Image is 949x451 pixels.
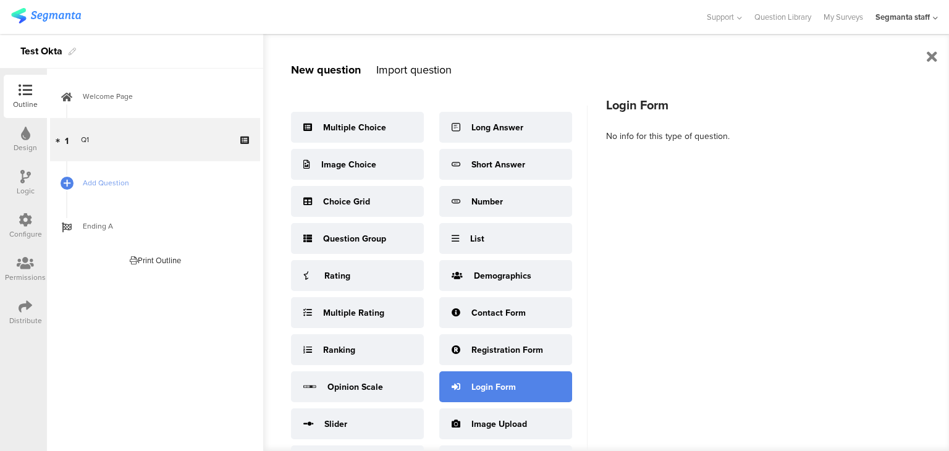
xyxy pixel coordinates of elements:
div: Question Group [323,232,386,245]
div: Contact Form [471,306,526,319]
div: Permissions [5,272,46,283]
div: Long Answer [471,121,523,134]
div: Import question [376,62,452,78]
div: Image Upload [471,418,527,431]
div: Ranking [323,344,355,356]
div: Multiple Choice [323,121,386,134]
div: Number [471,195,503,208]
a: Welcome Page [50,75,260,118]
div: Registration Form [471,344,543,356]
div: Choice Grid [323,195,370,208]
div: Slider [324,418,347,431]
div: Login Form [606,96,931,114]
div: Q1 [81,133,229,146]
div: Test Okta [20,41,62,61]
div: Design [14,142,37,153]
div: Distribute [9,315,42,326]
div: List [470,232,484,245]
div: Segmanta staff [875,11,930,23]
span: Welcome Page [83,90,241,103]
div: Logic [17,185,35,196]
div: No info for this type of question. [606,130,931,143]
div: Image Choice [321,158,376,171]
div: Opinion Scale [327,381,383,394]
div: Demographics [474,269,531,282]
div: Rating [324,269,350,282]
div: New question [291,62,361,78]
div: Print Outline [130,255,181,266]
img: segmanta logo [11,8,81,23]
div: Short Answer [471,158,525,171]
div: Multiple Rating [323,306,384,319]
div: Configure [9,229,42,240]
span: Ending A [83,220,241,232]
span: Support [707,11,734,23]
span: Add Question [83,177,241,189]
div: Login Form [471,381,516,394]
a: 1 Q1 [50,118,260,161]
div: Outline [13,99,38,110]
a: Ending A [50,204,260,248]
span: 1 [65,133,69,146]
